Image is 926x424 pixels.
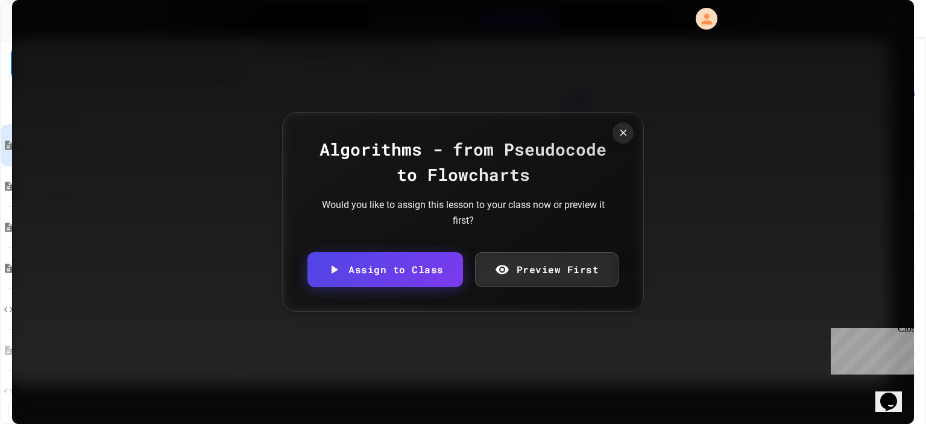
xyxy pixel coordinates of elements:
div: Chat with us now!Close [5,5,83,77]
a: Assign to Class [307,252,463,287]
div: Would you like to assign this lesson to your class now or preview it first? [318,197,608,228]
iframe: chat widget [826,323,914,375]
div: Algorithms - from Pseudocode to Flowcharts [307,137,619,188]
iframe: chat widget [875,376,914,412]
div: My Account [683,5,720,33]
a: Preview First [475,252,619,287]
